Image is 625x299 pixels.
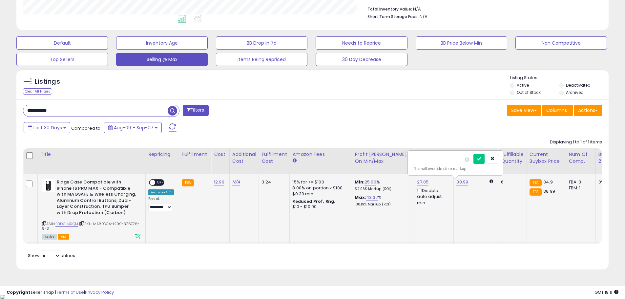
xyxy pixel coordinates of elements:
button: Selling @ Max [116,53,208,66]
span: 34.9 [543,179,553,185]
button: Needs to Reprice [316,36,407,50]
button: BB Price Below Min [416,36,507,50]
div: FBA: 3 [569,179,591,185]
div: 0% [598,179,620,185]
span: 38.99 [543,188,555,194]
a: 12.99 [214,179,224,185]
button: Columns [542,105,573,116]
span: Aug-09 - Sep-07 [114,124,154,131]
b: Max: [355,194,366,201]
p: Listing States: [510,75,609,81]
button: Actions [574,105,602,116]
div: Fulfillment [182,151,208,158]
div: Profit [PERSON_NAME] on Min/Max [355,151,411,165]
span: Compared to: [71,125,101,131]
b: Total Inventory Value: [367,6,412,12]
div: Num of Comp. [569,151,593,165]
div: 3.24 [261,179,284,185]
button: 30 Day Decrease [316,53,407,66]
div: $10 - $10.90 [292,204,347,210]
button: Aug-09 - Sep-07 [104,122,162,133]
div: FBM: 1 [569,185,591,191]
div: Preset: [148,197,174,211]
label: Deactivated [566,82,591,88]
div: Current Buybox Price [530,151,563,165]
div: Amazon AI * [148,189,174,195]
button: Filters [183,105,208,116]
button: Top Sellers [16,53,108,66]
button: Default [16,36,108,50]
img: 31vwgDy9iXL._SL40_.jpg [42,179,55,192]
div: This will override store markup [413,165,498,172]
div: Cost [214,151,227,158]
span: N/A [420,13,427,20]
span: | SKU: MARBOCA-1299-376776-8-3 [42,221,140,231]
button: BB Drop in 7d [216,36,307,50]
i: Calculated using Dynamic Max Price. [490,179,493,183]
label: Active [517,82,529,88]
div: Disable auto adjust min [417,187,448,206]
span: 2025-10-8 18:11 GMT [594,289,618,295]
span: OFF [155,180,166,185]
div: Repricing [148,151,176,158]
div: 6 [501,179,521,185]
span: FBA [58,234,69,240]
b: Reduced Prof. Rng. [292,199,335,204]
small: FBA [182,179,194,186]
div: Displaying 1 to 1 of 1 items [550,139,602,145]
strong: Copyright [7,289,31,295]
div: % [355,195,409,207]
b: Min: [355,179,365,185]
a: Terms of Use [56,289,84,295]
a: 38.99 [456,179,468,185]
div: % [355,179,409,191]
div: Title [40,151,143,158]
div: Fulfillment Cost [261,151,287,165]
span: Columns [546,107,567,114]
th: The percentage added to the cost of goods (COGS) that forms the calculator for Min & Max prices. [352,148,414,174]
a: N/A [232,179,240,185]
div: ASIN: [42,179,140,239]
div: Additional Cost [232,151,256,165]
small: Amazon Fees. [292,158,296,164]
button: Last 30 Days [24,122,70,133]
label: Out of Stock [517,90,541,95]
h5: Listings [35,77,60,86]
div: seller snap | | [7,289,114,296]
small: FBA [530,188,542,196]
button: Save View [507,105,541,116]
div: 15% for <= $100 [292,179,347,185]
button: Inventory Age [116,36,208,50]
div: Amazon Fees [292,151,349,158]
a: 43.37 [366,194,378,201]
p: 52.06% Markup (ROI) [355,187,409,191]
a: 25.00 [365,179,376,185]
b: Ridge Case Compatible with iPhone 16 PRO MAX - Compatible with MAGSAFE & Wireless Charging, Alumi... [57,179,136,217]
div: Clear All Filters [23,88,52,95]
small: FBA [530,179,542,186]
span: Last 30 Days [33,124,62,131]
div: BB Share 24h. [598,151,622,165]
li: N/A [367,5,597,12]
span: Show: entries [28,252,75,259]
button: Non Competitive [515,36,607,50]
a: Privacy Policy [85,289,114,295]
div: $0.30 min [292,191,347,197]
b: Short Term Storage Fees: [367,14,419,19]
a: B0DCH4RQ1J [55,221,78,227]
span: All listings currently available for purchase on Amazon [42,234,57,240]
p: 130.19% Markup (ROI) [355,202,409,207]
a: 27.05 [417,179,428,185]
button: Items Being Repriced [216,53,307,66]
div: 8.00% on portion > $100 [292,185,347,191]
div: Fulfillable Quantity [501,151,524,165]
label: Archived [566,90,584,95]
